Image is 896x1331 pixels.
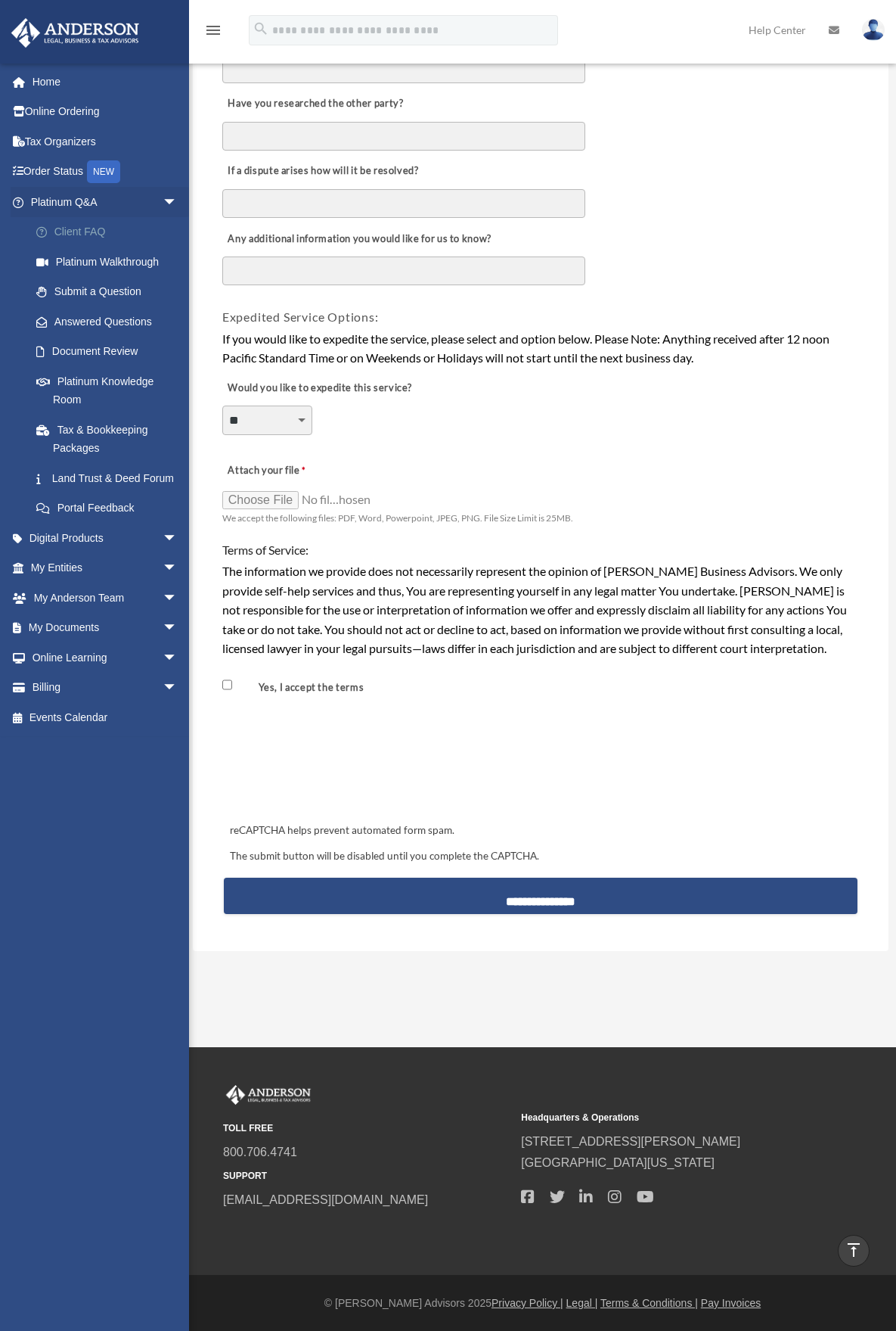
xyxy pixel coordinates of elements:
[11,613,200,643] a: My Documentsarrow_drop_down
[222,542,859,558] h4: Terms of Service:
[521,1135,740,1148] a: [STREET_ADDRESS][PERSON_NAME]
[222,309,379,324] span: Expedited Service Options:
[235,680,370,695] label: Yes, I accept the terms
[21,493,200,524] a: Portal Feedback
[21,463,200,493] a: Land Trust & Deed Forum
[223,1193,428,1206] a: [EMAIL_ADDRESS][DOMAIN_NAME]
[253,20,269,37] i: search
[21,217,200,247] a: Client FAQ
[224,847,857,866] div: The submit button will be disabled until you complete the CAPTCHA.
[163,553,193,584] span: arrow_drop_down
[11,126,200,157] a: Tax Organizers
[223,1121,510,1137] small: TOLL FREE
[222,561,859,658] div: The information we provide does not necessarily represent the opinion of [PERSON_NAME] Business A...
[491,1297,563,1309] a: Privacy Policy |
[21,337,193,367] a: Document Review
[21,415,200,463] a: Tax & Bookkeeping Packages
[87,160,120,183] div: NEW
[163,642,193,673] span: arrow_drop_down
[222,378,416,399] label: Would you like to expedite this service?
[521,1110,808,1126] small: Headquarters & Operations
[222,329,859,368] div: If you would like to expedite the service, please select and option below. Please Note: Anything ...
[204,26,222,39] a: menu
[11,67,200,97] a: Home
[222,229,495,250] label: Any additional information you would like for us to know?
[222,460,374,481] label: Attach your file
[11,157,200,188] a: Order StatusNEW
[701,1297,761,1309] a: Pay Invoices
[204,21,222,39] i: menu
[163,583,193,614] span: arrow_drop_down
[21,277,200,307] a: Submit a Question
[11,187,200,217] a: Platinum Q&Aarrow_drop_down
[222,94,408,115] label: Have you researched the other party?
[189,1294,896,1313] div: © [PERSON_NAME] Advisors 2025
[11,553,200,583] a: My Entitiesarrow_drop_down
[11,523,200,553] a: Digital Productsarrow_drop_down
[600,1297,698,1309] a: Terms & Conditions |
[21,306,200,337] a: Answered Questions
[11,97,200,127] a: Online Ordering
[845,1241,863,1259] i: vertical_align_top
[862,19,885,41] img: User Pic
[21,366,200,415] a: Platinum Knowledge Room
[163,673,193,704] span: arrow_drop_down
[222,512,573,524] span: We accept the following files: PDF, Word, Powerpoint, JPEG, PNG. File Size Limit is 25MB.
[224,822,857,840] div: reCAPTCHA helps prevent automated form spam.
[566,1297,598,1309] a: Legal |
[163,187,193,218] span: arrow_drop_down
[521,1156,715,1169] a: [GEOGRAPHIC_DATA][US_STATE]
[7,18,144,48] img: Anderson Advisors Platinum Portal
[223,1168,510,1184] small: SUPPORT
[21,247,200,277] a: Platinum Walkthrough
[223,1085,314,1105] img: Anderson Advisors Platinum Portal
[225,732,455,791] iframe: reCAPTCHA
[838,1235,870,1267] a: vertical_align_top
[11,673,200,703] a: Billingarrow_drop_down
[222,161,423,182] label: If a dispute arises how will it be resolved?
[11,702,200,732] a: Events Calendar
[163,613,193,644] span: arrow_drop_down
[11,642,200,673] a: Online Learningarrow_drop_down
[223,1146,297,1158] a: 800.706.4741
[163,523,193,554] span: arrow_drop_down
[11,583,200,613] a: My Anderson Teamarrow_drop_down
